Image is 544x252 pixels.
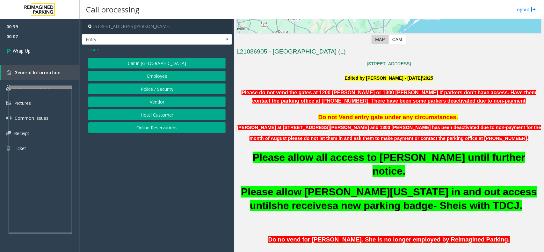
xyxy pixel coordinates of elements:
[6,85,11,90] img: 'icon'
[88,122,226,133] button: Online Reservations
[88,97,226,107] button: Vendor
[531,6,536,13] img: logout
[88,109,226,120] button: Hotel Customer
[13,47,31,54] span: Wrap Up
[236,47,541,58] h3: L21086905 - [GEOGRAPHIC_DATA] (L)
[88,58,226,68] button: Car in [GEOGRAPHIC_DATA]
[6,70,11,75] img: 'icon'
[459,200,523,211] span: is with TDCJ.
[82,34,202,45] span: Entry
[88,71,226,82] button: Employee
[82,19,232,34] h4: [STREET_ADDRESS][PERSON_NAME]
[433,200,458,211] span: - She
[372,35,389,44] label: Map
[88,83,226,94] button: Police / Security
[268,236,510,243] span: Do no vend for [PERSON_NAME]. She is no longer employed by Reimagined Parking.
[14,84,49,90] span: Rate Information
[242,90,536,104] span: Please do not vend the gates at 1200 [PERSON_NAME] or 1300 [PERSON_NAME] if parkers don't have ac...
[514,6,536,13] a: Logout
[253,152,525,177] span: Please allow all access to [PERSON_NAME] until further notice.
[88,46,99,53] span: Issue
[6,146,11,151] img: 'icon'
[83,2,143,17] h3: Call processing
[6,131,11,135] img: 'icon'
[345,76,433,81] font: Edited by [PERSON_NAME] - [DATE]'2025
[318,114,458,120] span: Do not Vend entry gate under any circumstances.
[333,200,434,211] span: a new parking badge
[1,65,80,80] a: General Information
[367,61,411,66] a: [STREET_ADDRESS]
[6,116,11,121] img: 'icon'
[241,186,537,211] span: Please allow [PERSON_NAME][US_STATE] in and out access until
[237,125,541,140] font: [PERSON_NAME] at [STREET_ADDRESS][PERSON_NAME] and 1300 [PERSON_NAME] has been deactivated due to...
[272,200,333,211] span: she receives
[14,69,61,76] span: General Information
[388,35,406,44] label: CAM
[6,101,11,105] img: 'icon'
